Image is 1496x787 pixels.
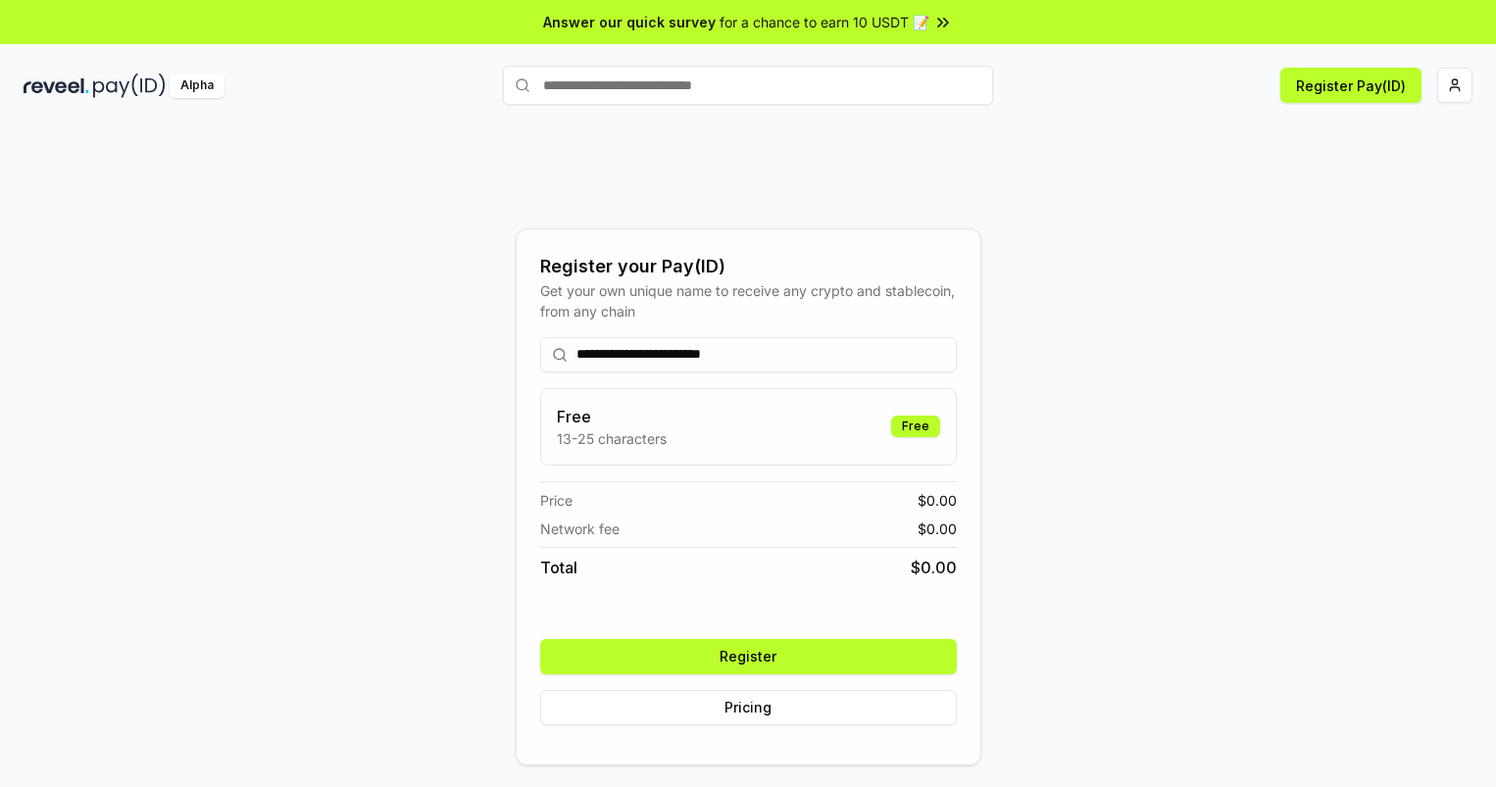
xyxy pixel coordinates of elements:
[720,12,929,32] span: for a chance to earn 10 USDT 📝
[24,74,89,98] img: reveel_dark
[540,280,957,321] div: Get your own unique name to receive any crypto and stablecoin, from any chain
[540,518,620,539] span: Network fee
[918,490,957,511] span: $ 0.00
[543,12,716,32] span: Answer our quick survey
[891,416,940,437] div: Free
[170,74,224,98] div: Alpha
[540,690,957,725] button: Pricing
[540,556,577,579] span: Total
[540,253,957,280] div: Register your Pay(ID)
[918,518,957,539] span: $ 0.00
[1280,68,1421,103] button: Register Pay(ID)
[557,428,667,449] p: 13-25 characters
[540,639,957,674] button: Register
[93,74,166,98] img: pay_id
[557,405,667,428] h3: Free
[540,490,573,511] span: Price
[911,556,957,579] span: $ 0.00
